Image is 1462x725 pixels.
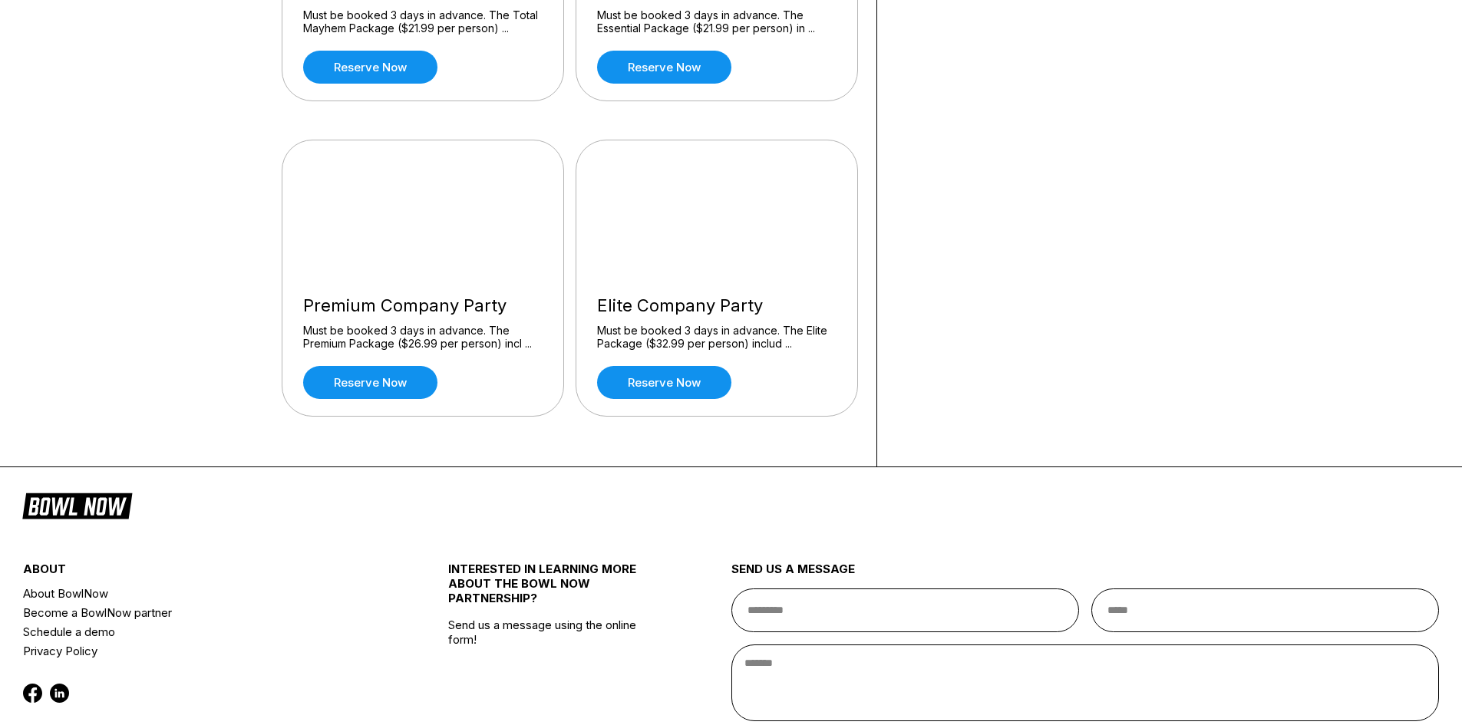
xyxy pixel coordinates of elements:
[303,8,543,35] div: Must be booked 3 days in advance. The Total Mayhem Package ($21.99 per person) ...
[597,8,837,35] div: Must be booked 3 days in advance. The Essential Package ($21.99 per person) in ...
[303,366,437,399] a: Reserve now
[23,603,377,622] a: Become a BowlNow partner
[303,324,543,351] div: Must be booked 3 days in advance. The Premium Package ($26.99 per person) incl ...
[303,51,437,84] a: Reserve now
[23,584,377,603] a: About BowlNow
[597,295,837,316] div: Elite Company Party
[597,51,731,84] a: Reserve now
[576,140,859,278] img: Elite Company Party
[303,295,543,316] div: Premium Company Party
[597,366,731,399] a: Reserve now
[23,562,377,584] div: about
[282,140,565,278] img: Premium Company Party
[597,324,837,351] div: Must be booked 3 days in advance. The Elite Package ($32.99 per person) includ ...
[448,562,661,618] div: INTERESTED IN LEARNING MORE ABOUT THE BOWL NOW PARTNERSHIP?
[23,641,377,661] a: Privacy Policy
[23,622,377,641] a: Schedule a demo
[731,562,1440,588] div: send us a message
